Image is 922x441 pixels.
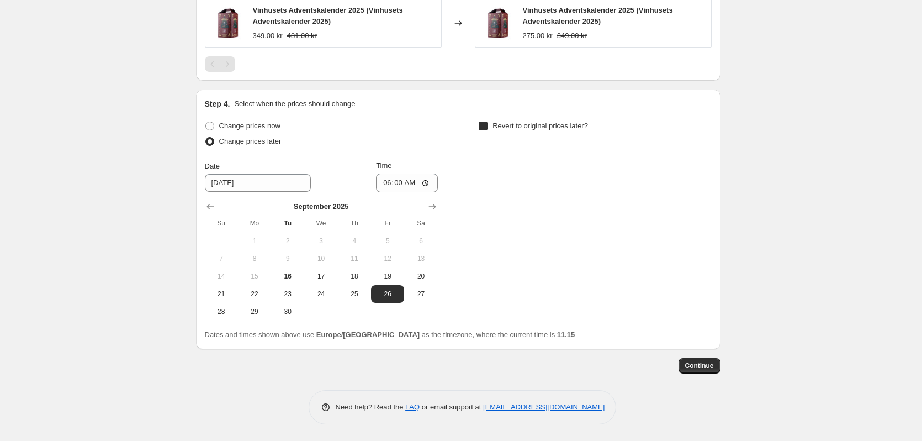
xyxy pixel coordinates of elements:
th: Saturday [404,214,437,232]
span: 18 [342,272,367,281]
span: Continue [685,361,714,370]
span: 11 [342,254,367,263]
span: Sa [409,219,433,228]
button: Saturday September 20 2025 [404,267,437,285]
span: Dates and times shown above use as the timezone, where the current time is [205,330,575,339]
span: 1 [242,237,267,245]
strike: 481.00 kr [287,30,317,41]
div: 275.00 kr [523,30,553,41]
span: 30 [275,307,300,316]
button: Sunday September 7 2025 [205,250,238,267]
nav: Pagination [205,56,235,72]
button: Monday September 22 2025 [238,285,271,303]
h2: Step 4. [205,98,230,109]
button: Today Tuesday September 16 2025 [271,267,304,285]
button: Monday September 15 2025 [238,267,271,285]
span: 13 [409,254,433,263]
span: Mo [242,219,267,228]
span: 22 [242,290,267,298]
button: Sunday September 21 2025 [205,285,238,303]
button: Friday September 5 2025 [371,232,404,250]
span: 23 [275,290,300,298]
span: Date [205,162,220,170]
span: 10 [309,254,333,263]
span: We [309,219,333,228]
button: Wednesday September 24 2025 [304,285,337,303]
button: Show previous month, August 2025 [203,199,218,214]
span: 2 [275,237,300,245]
span: 17 [309,272,333,281]
button: Thursday September 25 2025 [338,285,371,303]
button: Saturday September 6 2025 [404,232,437,250]
button: Wednesday September 17 2025 [304,267,337,285]
button: Tuesday September 23 2025 [271,285,304,303]
span: Su [209,219,234,228]
span: Fr [375,219,400,228]
span: 5 [375,237,400,245]
th: Tuesday [271,214,304,232]
span: 20 [409,272,433,281]
span: 29 [242,307,267,316]
input: 9/16/2025 [205,174,311,192]
span: 27 [409,290,433,298]
span: Vinhusets Adventskalender 2025 (Vinhusets Adventskalender 2025) [523,6,673,25]
button: Monday September 8 2025 [238,250,271,267]
span: 14 [209,272,234,281]
span: Vinhusets Adventskalender 2025 (Vinhusets Adventskalender 2025) [253,6,403,25]
b: 11.15 [557,330,575,339]
div: 349.00 kr [253,30,283,41]
span: 7 [209,254,234,263]
button: Friday September 12 2025 [371,250,404,267]
button: Friday September 19 2025 [371,267,404,285]
th: Monday [238,214,271,232]
span: 28 [209,307,234,316]
th: Thursday [338,214,371,232]
button: Tuesday September 30 2025 [271,303,304,321]
button: Monday September 1 2025 [238,232,271,250]
th: Wednesday [304,214,337,232]
button: Sunday September 14 2025 [205,267,238,285]
strike: 349.00 kr [557,30,587,41]
span: Change prices later [219,137,282,145]
span: 15 [242,272,267,281]
a: FAQ [405,403,420,411]
span: 8 [242,254,267,263]
button: Thursday September 18 2025 [338,267,371,285]
span: 6 [409,237,433,245]
span: 9 [275,254,300,263]
button: Tuesday September 2 2025 [271,232,304,250]
span: 19 [375,272,400,281]
span: 16 [275,272,300,281]
button: Saturday September 13 2025 [404,250,437,267]
b: Europe/[GEOGRAPHIC_DATA] [316,330,420,339]
span: Th [342,219,367,228]
span: Revert to original prices later? [492,122,588,130]
button: Friday September 26 2025 [371,285,404,303]
img: Adventskalender_den_nye_80x.jpg [211,7,244,40]
span: Need help? Read the [336,403,406,411]
span: or email support at [420,403,483,411]
button: Saturday September 27 2025 [404,285,437,303]
span: 4 [342,237,367,245]
th: Sunday [205,214,238,232]
span: Change prices now [219,122,280,130]
th: Friday [371,214,404,232]
span: 26 [375,290,400,298]
img: Adventskalender_den_nye_80x.jpg [481,7,514,40]
span: 3 [309,237,333,245]
button: Sunday September 28 2025 [205,303,238,321]
button: Tuesday September 9 2025 [271,250,304,267]
button: Wednesday September 10 2025 [304,250,337,267]
span: 25 [342,290,367,298]
span: 21 [209,290,234,298]
a: [EMAIL_ADDRESS][DOMAIN_NAME] [483,403,605,411]
span: Time [376,161,391,170]
span: Tu [275,219,300,228]
button: Show next month, October 2025 [425,199,440,214]
span: 24 [309,290,333,298]
button: Wednesday September 3 2025 [304,232,337,250]
input: 12:00 [376,174,438,192]
p: Select when the prices should change [234,98,355,109]
button: Thursday September 4 2025 [338,232,371,250]
button: Monday September 29 2025 [238,303,271,321]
